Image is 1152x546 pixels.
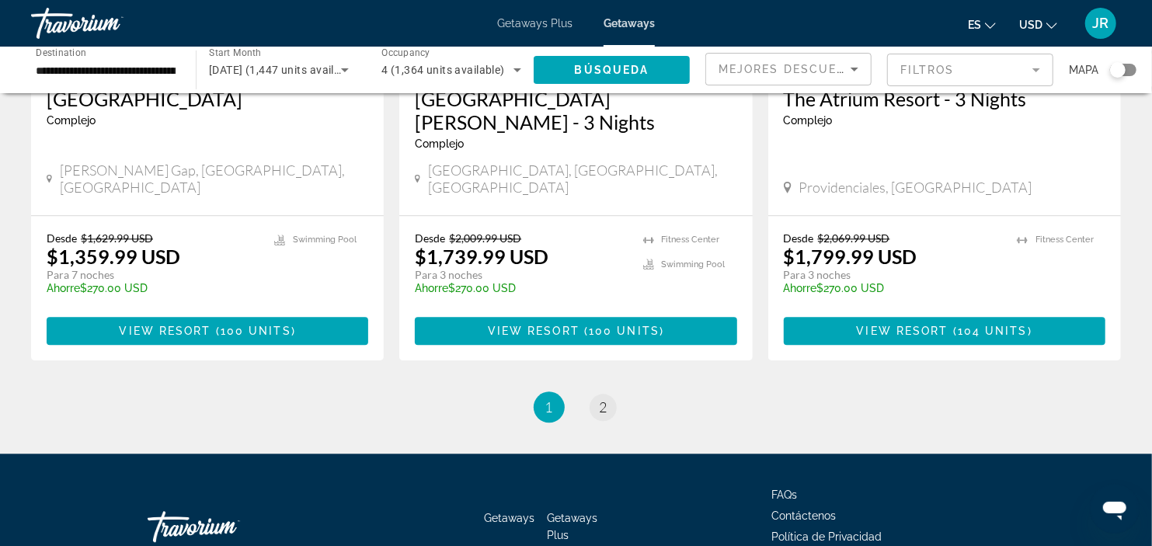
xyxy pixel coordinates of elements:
[381,64,505,76] span: 4 (1,364 units available)
[662,259,726,270] span: Swimming Pool
[488,325,579,337] span: View Resort
[381,48,430,59] span: Occupancy
[415,268,627,282] p: Para 3 noches
[1035,235,1094,245] span: Fitness Center
[47,282,259,294] p: $270.00 USD
[968,13,996,36] button: Change language
[968,19,981,31] span: es
[47,282,80,294] span: Ahorre
[575,64,649,76] span: Búsqueda
[600,398,607,416] span: 2
[887,53,1053,87] button: Filter
[662,235,720,245] span: Fitness Center
[1093,16,1109,31] span: JR
[1019,19,1042,31] span: USD
[497,17,573,30] a: Getaways Plus
[784,245,917,268] p: $1,799.99 USD
[293,235,357,245] span: Swimming Pool
[784,268,1001,282] p: Para 3 noches
[579,325,664,337] span: ( )
[47,268,259,282] p: Para 7 noches
[119,325,211,337] span: View Resort
[484,512,534,524] a: Getaways
[449,231,521,245] span: $2,009.99 USD
[784,114,833,127] span: Complejo
[784,317,1105,345] button: View Resort(104 units)
[36,47,86,58] span: Destination
[771,489,797,501] a: FAQs
[784,231,814,245] span: Desde
[415,282,448,294] span: Ahorre
[799,179,1032,196] span: Providenciales, [GEOGRAPHIC_DATA]
[415,245,548,268] p: $1,739.99 USD
[415,87,736,134] a: [GEOGRAPHIC_DATA][PERSON_NAME] - 3 Nights
[534,56,690,84] button: Búsqueda
[415,282,627,294] p: $270.00 USD
[415,137,464,150] span: Complejo
[547,512,597,541] a: Getaways Plus
[948,325,1032,337] span: ( )
[818,231,890,245] span: $2,069.99 USD
[209,48,261,59] span: Start Month
[47,317,368,345] button: View Resort(100 units)
[47,87,368,110] a: [GEOGRAPHIC_DATA]
[719,63,874,75] span: Mejores descuentos
[415,317,736,345] button: View Resort(100 units)
[47,245,180,268] p: $1,359.99 USD
[47,231,77,245] span: Desde
[604,17,655,30] a: Getaways
[47,114,96,127] span: Complejo
[589,325,660,337] span: 100 units
[1019,13,1057,36] button: Change currency
[857,325,948,337] span: View Resort
[1090,484,1140,534] iframe: Botón para iniciar la ventana de mensajería
[415,231,445,245] span: Desde
[771,530,882,543] a: Política de Privacidad
[221,325,291,337] span: 100 units
[545,398,553,416] span: 1
[31,3,186,43] a: Travorium
[428,162,736,196] span: [GEOGRAPHIC_DATA], [GEOGRAPHIC_DATA], [GEOGRAPHIC_DATA]
[958,325,1028,337] span: 104 units
[771,509,836,522] a: Contáctenos
[209,64,360,76] span: [DATE] (1,447 units available)
[211,325,296,337] span: ( )
[31,391,1121,423] nav: Pagination
[1069,59,1098,81] span: Mapa
[719,60,858,78] mat-select: Sort by
[784,282,817,294] span: Ahorre
[60,162,368,196] span: [PERSON_NAME] Gap, [GEOGRAPHIC_DATA], [GEOGRAPHIC_DATA]
[784,282,1001,294] p: $270.00 USD
[1081,7,1121,40] button: User Menu
[784,87,1105,110] a: The Atrium Resort - 3 Nights
[81,231,153,245] span: $1,629.99 USD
